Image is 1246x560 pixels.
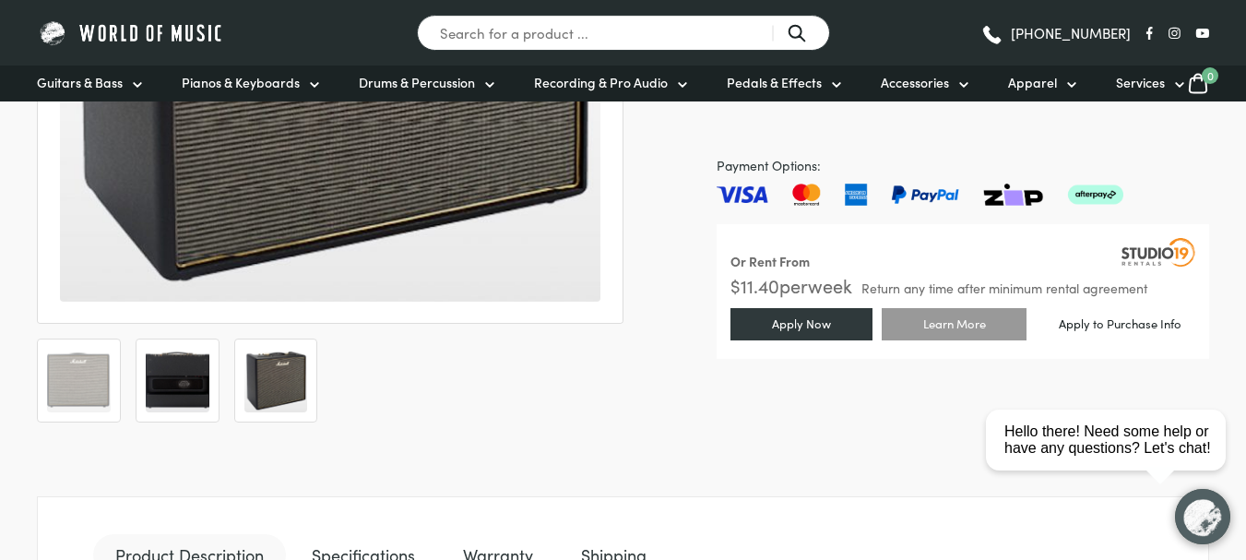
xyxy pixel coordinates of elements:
div: Or Rent From [730,251,810,272]
span: [PHONE_NUMBER] [1011,26,1131,40]
span: Guitars & Bass [37,73,123,92]
input: Search for a product ... [417,15,830,51]
span: Payment Options: [717,155,1209,176]
span: $ 11.40 [730,272,779,298]
img: World of Music [37,18,226,47]
span: Services [1116,73,1165,92]
img: Studio19 Rentals [1121,238,1195,266]
span: per week [779,272,852,298]
a: Apply Now [730,308,872,340]
img: Marshall Origin 50 Guitar Amplifier Combo [47,349,111,412]
span: 0 [1202,67,1218,84]
span: Return any time after minimum rental agreement [861,281,1147,294]
span: Pianos & Keyboards [182,73,300,92]
span: Apparel [1008,73,1057,92]
a: Learn More [882,308,1027,340]
span: Pedals & Effects [727,73,822,92]
iframe: Chat with our support team [979,357,1246,560]
a: Apply to Purchase Info [1036,310,1204,338]
img: Pay with Master card, Visa, American Express and Paypal [717,184,1123,206]
iframe: PayPal [717,82,1209,133]
span: Recording & Pro Audio [534,73,668,92]
img: Marshall Origin 50 Guitar Amplifier Combo [146,349,209,412]
a: [PHONE_NUMBER] [980,19,1131,47]
span: Drums & Percussion [359,73,475,92]
img: Marshall Origin 50 Guitar Amplifier Combo [244,349,308,412]
span: Accessories [881,73,949,92]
